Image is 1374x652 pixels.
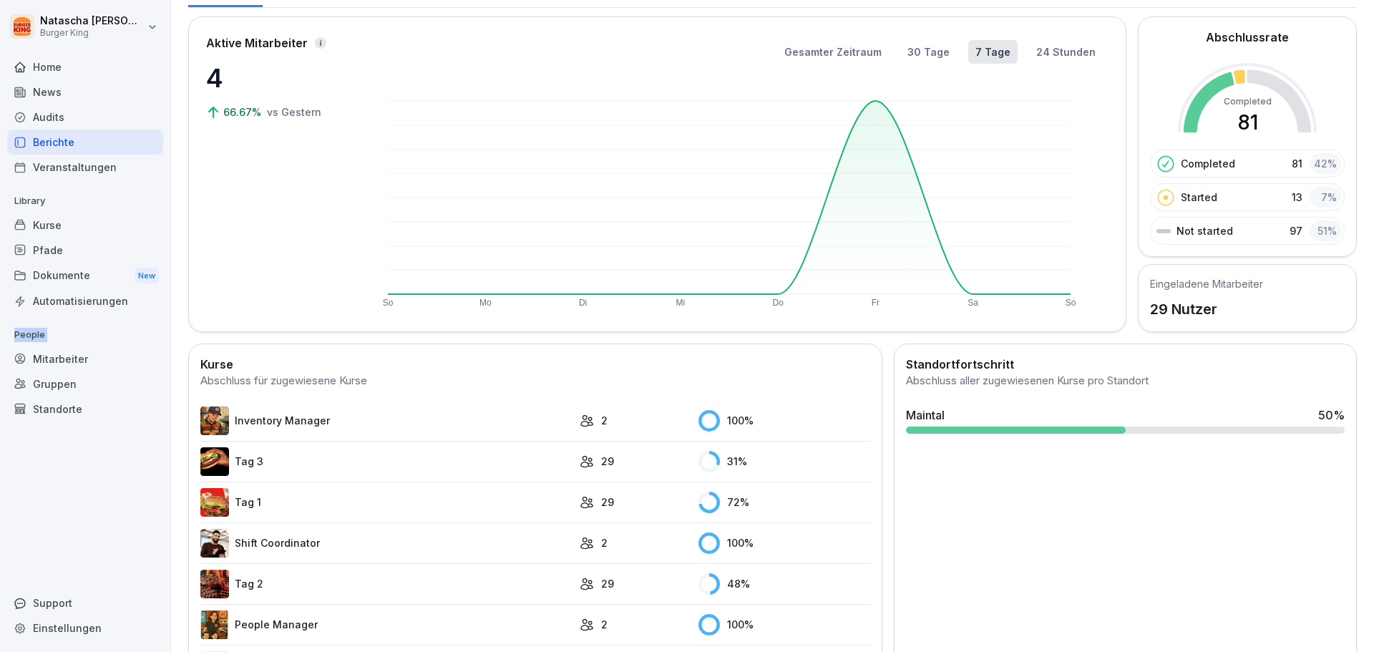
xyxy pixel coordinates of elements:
p: Completed [1181,156,1235,171]
p: vs Gestern [267,104,321,120]
a: Einstellungen [7,615,163,641]
a: Audits [7,104,163,130]
img: o1h5p6rcnzw0lu1jns37xjxx.png [200,407,229,435]
text: So [383,298,394,308]
img: hzkj8u8nkg09zk50ub0d0otk.png [200,570,229,598]
button: Gesamter Zeitraum [777,40,889,64]
img: kxzo5hlrfunza98hyv09v55a.png [200,488,229,517]
p: 81 [1292,156,1302,171]
text: So [1066,298,1076,308]
p: 97 [1290,223,1302,238]
div: Dokumente [7,263,163,289]
h5: Eingeladene Mitarbeiter [1150,276,1263,291]
h2: Standortfortschritt [906,356,1345,373]
a: DokumenteNew [7,263,163,289]
div: New [135,268,159,284]
div: 51 % [1310,220,1341,241]
a: Gruppen [7,371,163,396]
button: 24 Stunden [1029,40,1103,64]
div: 100 % [698,614,870,636]
p: People [7,323,163,346]
p: Not started [1176,223,1233,238]
p: 2 [601,535,608,550]
div: Abschluss aller zugewiesenen Kurse pro Standort [906,373,1345,389]
a: Standorte [7,396,163,422]
button: 7 Tage [968,40,1018,64]
text: Mo [479,298,492,308]
div: Maintal [906,407,945,424]
p: Natascha [PERSON_NAME] [40,15,145,27]
a: News [7,79,163,104]
p: 66.67% [223,104,264,120]
text: Do [772,298,784,308]
a: Maintal50% [900,401,1350,439]
div: 100 % [698,410,870,432]
img: xc3x9m9uz5qfs93t7kmvoxs4.png [200,610,229,639]
a: Veranstaltungen [7,155,163,180]
a: Automatisierungen [7,288,163,313]
p: 29 Nutzer [1150,298,1263,320]
a: People Manager [200,610,572,639]
a: Berichte [7,130,163,155]
a: Tag 2 [200,570,572,598]
p: Aktive Mitarbeiter [206,34,308,52]
a: Home [7,54,163,79]
a: Shift Coordinator [200,529,572,558]
div: Support [7,590,163,615]
div: 31 % [698,451,870,472]
img: q4kvd0p412g56irxfxn6tm8s.png [200,529,229,558]
img: cq6tslmxu1pybroki4wxmcwi.png [200,447,229,476]
p: Library [7,190,163,213]
div: 72 % [698,492,870,513]
p: Burger King [40,28,145,38]
button: 30 Tage [900,40,957,64]
h2: Kurse [200,356,870,373]
a: Tag 3 [200,447,572,476]
div: Abschluss für zugewiesene Kurse [200,373,870,389]
p: Started [1181,190,1217,205]
div: 42 % [1310,153,1341,174]
a: Pfade [7,238,163,263]
h2: Abschlussrate [1206,29,1289,46]
p: 2 [601,617,608,632]
a: Kurse [7,213,163,238]
p: 13 [1292,190,1302,205]
p: 29 [601,454,614,469]
a: Inventory Manager [200,407,572,435]
p: 29 [601,576,614,591]
div: 100 % [698,532,870,554]
p: 29 [601,495,614,510]
div: 7 % [1310,187,1341,208]
a: Tag 1 [200,488,572,517]
p: 4 [206,59,349,97]
div: 48 % [698,573,870,595]
text: Fr [872,298,880,308]
p: 2 [601,413,608,428]
a: Mitarbeiter [7,346,163,371]
text: Mi [676,298,686,308]
text: Sa [968,298,978,308]
div: 50 % [1318,407,1345,424]
text: Di [579,298,587,308]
